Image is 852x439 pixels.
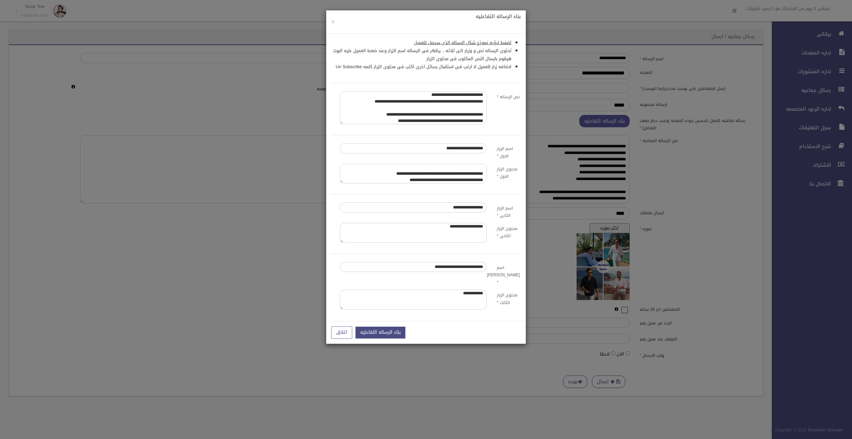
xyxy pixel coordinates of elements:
li: تحتوى الرساله نص و وزرار الى ثلاثه... يظهر فى الرساله اسم الزرار وعند ضعط العميل عليه البوت هيقوم... [333,47,511,63]
label: نص الرساله [492,91,525,101]
label: محتوى الزرار الاول [492,164,525,180]
label: محتوى الزرار الثانى [492,223,525,240]
button: بناء الرساله التفاعليه [355,326,406,339]
label: اسم الزرار الثانى [492,202,525,219]
label: اسم [PERSON_NAME] [492,262,525,286]
span: × [331,16,335,28]
button: Close [331,19,335,25]
h4: بناء الرساله التفاعليه [331,12,521,21]
label: اسم الزرار الاول [492,143,525,160]
li: لاضافه زرار للعميل لا ارغب فى استقبال رسائل اخرى اكتب فى محتوى الزرار كلمه Un Subscribe [333,63,511,71]
label: محتوى الزرار الثالث [492,290,525,306]
a: اضفط لرؤيه نموذج شكل الرساله الذى سيصل للعميل [414,38,511,47]
button: اغلاق [331,326,352,339]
